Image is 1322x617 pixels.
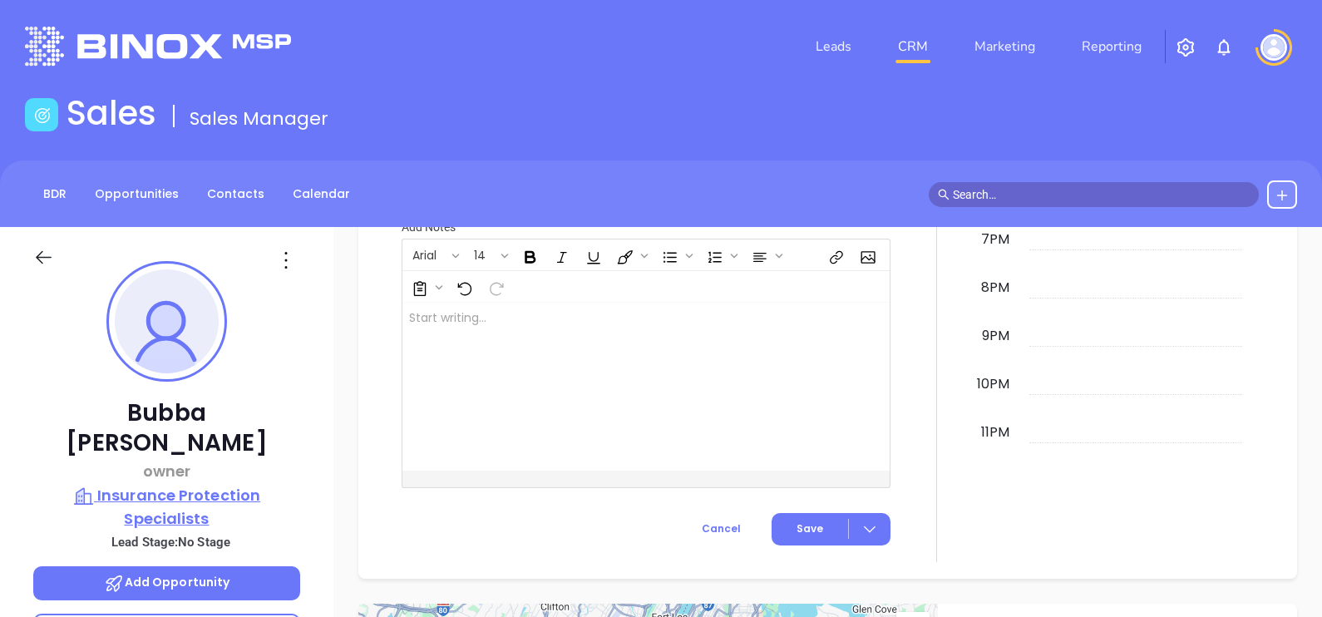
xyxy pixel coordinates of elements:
img: user [1260,34,1287,61]
span: Align [743,241,787,269]
span: Surveys [403,273,446,301]
img: logo [25,27,291,66]
a: CRM [891,30,935,63]
span: Save [797,521,823,536]
span: Insert Unordered List [654,241,697,269]
button: Save [772,513,890,545]
span: search [938,189,950,200]
p: Bubba [PERSON_NAME] [33,398,300,458]
a: BDR [33,180,76,208]
span: Fill color or set the text color [609,241,652,269]
div: 9pm [979,326,1013,346]
span: Sales Manager [190,106,328,131]
p: owner [33,460,300,482]
div: 8pm [978,278,1013,298]
a: Insurance Protection Specialists [33,484,300,530]
span: Font size [465,241,512,269]
div: 10pm [974,374,1013,394]
span: Redo [480,273,510,301]
span: Arial [404,247,445,259]
span: Bold [514,241,544,269]
span: Cancel [702,521,741,536]
img: iconSetting [1176,37,1196,57]
button: Arial [404,241,449,269]
p: Lead Stage: No Stage [42,531,300,553]
a: Reporting [1075,30,1148,63]
button: Cancel [671,513,772,545]
span: Undo [448,273,478,301]
a: Calendar [283,180,360,208]
button: 14 [466,241,498,269]
a: Opportunities [85,180,189,208]
div: 7pm [978,230,1013,249]
input: Search… [953,185,1250,204]
a: Contacts [197,180,274,208]
img: iconNotification [1214,37,1234,57]
div: 11pm [978,422,1013,442]
span: 14 [466,247,494,259]
span: Insert link [820,241,850,269]
h1: Sales [67,93,156,133]
p: Add Notes [402,218,890,236]
img: profile-user [115,269,219,373]
a: Leads [809,30,858,63]
span: Underline [577,241,607,269]
span: Italic [545,241,575,269]
a: Marketing [968,30,1042,63]
span: Font family [403,241,463,269]
span: Insert Image [851,241,881,269]
span: Insert Ordered List [698,241,742,269]
span: Add Opportunity [104,574,230,590]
